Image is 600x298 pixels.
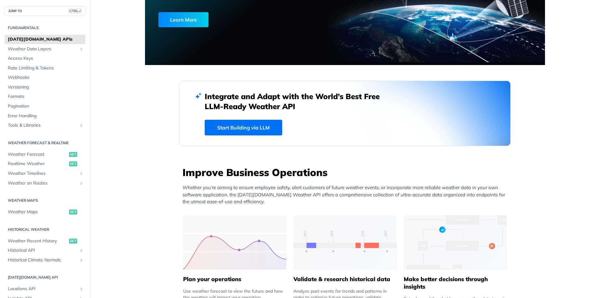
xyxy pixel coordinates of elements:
span: Weather Data Layers [8,46,77,52]
span: Weather Forecast [8,151,67,158]
span: Formats [8,93,84,100]
button: Show subpages for Weather Timelines [79,171,84,176]
span: Pagination [8,103,84,109]
span: Weather Maps [8,209,67,215]
span: Weather Timelines [8,170,77,177]
a: Webhooks [5,73,85,82]
h2: Integrate and Adapt with the World’s Best Free LLM-Ready Weather API [205,91,389,111]
a: Access Keys [5,54,85,63]
span: Error Handling [8,113,84,119]
a: Formats [5,92,85,101]
h2: Weather Maps [5,198,85,203]
span: Tools & Libraries [8,122,77,129]
span: get [69,239,77,244]
a: Versioning [5,83,85,92]
div: Learn More [158,12,208,27]
a: Weather on RoutesShow subpages for Weather on Routes [5,179,85,188]
button: Show subpages for Historical Climate Normals [79,258,84,263]
span: [DATE][DOMAIN_NAME] APIs [8,36,84,43]
span: get [69,152,77,157]
button: Show subpages for Tools & Libraries [79,123,84,128]
a: Locations APIShow subpages for Locations API [5,284,85,294]
span: Historical API [8,247,77,254]
a: Learn More [158,12,313,27]
img: 39565e8-group-4962x.svg [183,215,286,270]
h5: Plan your operations [183,275,286,283]
span: Historical Climate Normals [8,257,77,263]
a: Error Handling [5,111,85,121]
span: Access Keys [8,55,84,62]
span: Realtime Weather [8,161,67,167]
h2: Fundamentals [5,25,85,31]
h3: Improve Business Operations [182,165,511,179]
img: a22d113-group-496-32x.svg [404,215,507,270]
h5: Validate & research historical data [293,275,397,283]
h5: Make better decisions through insights [404,275,507,290]
a: Rate Limiting & Tokens [5,63,85,73]
a: Weather TimelinesShow subpages for Weather Timelines [5,169,85,178]
span: get [69,161,77,166]
span: Webhooks [8,74,84,81]
a: Tools & LibrariesShow subpages for Tools & Libraries [5,121,85,130]
a: Start Building via LLM [205,120,282,135]
span: Versioning [8,84,84,90]
h2: Weather Forecast & realtime [5,140,85,146]
a: Weather Mapsget [5,207,85,217]
a: Pagination [5,102,85,111]
span: Weather Recent History [8,238,67,244]
h2: Historical Weather [5,227,85,232]
span: Rate Limiting & Tokens [8,65,84,71]
a: Weather Data LayersShow subpages for Weather Data Layers [5,44,85,54]
a: Historical APIShow subpages for Historical API [5,246,85,255]
p: Whether you’re aiming to ensure employee safety, alert customers of future weather events, or inc... [182,184,511,205]
a: Historical Climate NormalsShow subpages for Historical Climate Normals [5,255,85,265]
a: Weather Forecastget [5,150,85,159]
h2: [DATE][DOMAIN_NAME] API [5,275,85,280]
button: Show subpages for Weather on Routes [79,181,84,186]
button: Show subpages for Locations API [79,286,84,291]
img: 13d7ca0-group-496-2.svg [293,215,397,270]
button: JUMP TOCTRL-/ [5,6,85,16]
span: Locations API [8,286,77,292]
span: CTRL-/ [68,8,82,13]
a: [DATE][DOMAIN_NAME] APIs [5,35,85,44]
a: Weather Recent Historyget [5,236,85,246]
span: get [69,210,77,215]
button: Show subpages for Historical API [79,248,84,253]
button: Show subpages for Weather Data Layers [79,47,84,52]
span: Weather on Routes [8,180,77,186]
a: Realtime Weatherget [5,159,85,169]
